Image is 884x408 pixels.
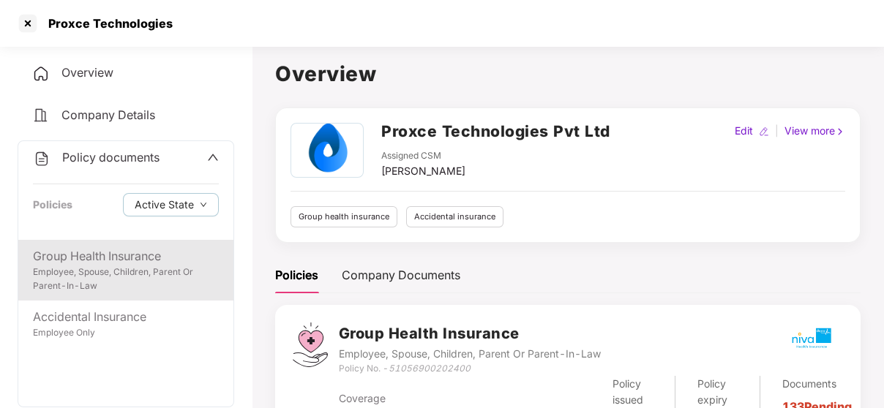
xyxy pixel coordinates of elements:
[406,206,503,227] div: Accidental insurance
[61,65,113,80] span: Overview
[782,376,852,392] div: Documents
[33,247,219,265] div: Group Health Insurance
[342,266,460,284] div: Company Documents
[381,149,465,163] div: Assigned CSM
[339,346,601,362] div: Employee, Spouse, Children, Parent Or Parent-In-Law
[62,150,160,165] span: Policy documents
[123,193,219,216] button: Active Statedown
[33,197,72,213] div: Policies
[61,107,155,122] span: Company Details
[697,376,738,408] div: Policy expiry
[732,123,756,139] div: Edit
[381,163,465,179] div: [PERSON_NAME]
[207,151,219,163] span: up
[135,197,194,213] span: Active State
[772,123,782,139] div: |
[33,326,219,340] div: Employee Only
[32,65,50,83] img: svg+xml;base64,PHN2ZyB4bWxucz0iaHR0cDovL3d3dy53My5vcmcvMjAwMC9zdmciIHdpZHRoPSIyNCIgaGVpZ2h0PSIyNC...
[759,126,769,137] img: editIcon
[339,322,601,345] h3: Group Health Insurance
[275,58,861,90] h1: Overview
[33,308,219,326] div: Accidental Insurance
[33,265,219,293] div: Employee, Spouse, Children, Parent Or Parent-In-Law
[613,376,653,408] div: Policy issued
[293,322,328,367] img: svg+xml;base64,PHN2ZyB4bWxucz0iaHR0cDovL3d3dy53My5vcmcvMjAwMC9zdmciIHdpZHRoPSI0Ny43MTQiIGhlaWdodD...
[291,206,397,227] div: Group health insurance
[33,150,50,167] img: svg+xml;base64,PHN2ZyB4bWxucz0iaHR0cDovL3d3dy53My5vcmcvMjAwMC9zdmciIHdpZHRoPSIyNCIgaGVpZ2h0PSIyNC...
[835,126,845,137] img: rightIcon
[389,363,471,374] i: 51056900202400
[200,201,207,209] span: down
[339,362,601,376] div: Policy No. -
[32,107,50,124] img: svg+xml;base64,PHN2ZyB4bWxucz0iaHR0cDovL3d3dy53My5vcmcvMjAwMC9zdmciIHdpZHRoPSIyNCIgaGVpZ2h0PSIyNC...
[782,123,848,139] div: View more
[381,119,610,143] h2: Proxce Technologies Pvt Ltd
[275,266,318,284] div: Policies
[786,312,837,363] img: mbhicl.png
[293,124,361,177] img: asset%201.png
[40,16,173,31] div: Proxce Technologies
[339,390,507,407] div: Coverage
